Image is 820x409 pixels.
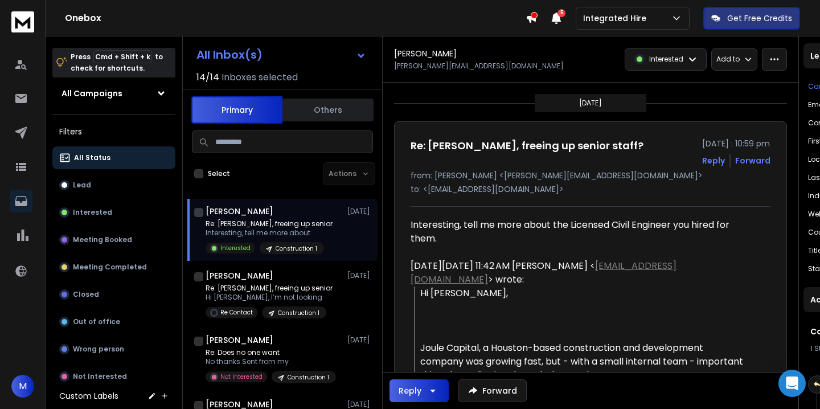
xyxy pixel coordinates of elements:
h3: Custom Labels [59,390,118,402]
p: Meeting Booked [73,235,132,244]
h1: All Campaigns [61,88,122,99]
p: Interesting, tell me more about [206,228,333,238]
p: Re: Does no one want [206,348,336,357]
p: to: <[EMAIL_ADDRESS][DOMAIN_NAME]> [411,183,770,195]
h3: Inboxes selected [222,71,298,84]
p: Get Free Credits [727,13,792,24]
div: Forward [735,155,770,166]
button: Reply [702,155,725,166]
p: Re: [PERSON_NAME], freeing up senior [206,219,333,228]
button: All Status [52,146,175,169]
div: Open Intercom Messenger [778,370,806,397]
p: Construction 1 [288,373,329,382]
p: Interested [220,244,251,252]
button: Interested [52,201,175,224]
button: Wrong person [52,338,175,361]
button: M [11,375,34,398]
p: [DATE] [347,207,373,216]
h1: [PERSON_NAME] [206,270,273,281]
h1: [PERSON_NAME] [206,334,273,346]
p: Re Contact [220,308,253,317]
h1: Onebox [65,11,526,25]
h1: All Inbox(s) [196,49,263,60]
button: Closed [52,283,175,306]
button: Meeting Completed [52,256,175,279]
button: All Inbox(s) [187,43,375,66]
span: Cmd + Shift + k [93,50,152,63]
p: Hi [PERSON_NAME], I’m not looking [206,293,333,302]
div: Interesting, tell me more about the Licensed Civil Engineer you hired for them. [411,218,743,246]
p: [DATE] [347,400,373,409]
img: logo [11,11,34,32]
p: No thanks Sent from my [206,357,336,366]
p: from: [PERSON_NAME] <[PERSON_NAME][EMAIL_ADDRESS][DOMAIN_NAME]> [411,170,770,181]
button: Reply [389,379,449,402]
button: Others [282,97,374,122]
p: Not Interested [73,372,127,381]
p: Press to check for shortcuts. [71,51,163,74]
h1: [PERSON_NAME] [394,48,457,59]
a: [EMAIL_ADDRESS][DOMAIN_NAME] [411,259,676,286]
button: Not Interested [52,365,175,388]
p: Re: [PERSON_NAME], freeing up senior [206,284,333,293]
button: Forward [458,379,527,402]
p: Out of office [73,317,120,326]
h3: Filters [52,124,175,140]
p: [DATE] [347,336,373,345]
p: [DATE] [347,271,373,280]
p: Construction 1 [276,244,317,253]
button: Lead [52,174,175,197]
p: Interested [73,208,112,217]
p: Closed [73,290,99,299]
span: 14 / 14 [196,71,219,84]
button: Get Free Credits [703,7,800,30]
h1: [PERSON_NAME] [206,206,273,217]
div: [DATE][DATE] 11:42 AM [PERSON_NAME] < > wrote: [411,259,743,287]
button: Meeting Booked [52,228,175,251]
p: All Status [74,153,110,162]
button: All Campaigns [52,82,175,105]
p: Construction 1 [278,309,319,317]
p: Meeting Completed [73,263,147,272]
span: 5 [557,9,565,17]
p: Interested [649,55,683,64]
button: Out of office [52,310,175,333]
p: [PERSON_NAME][EMAIL_ADDRESS][DOMAIN_NAME] [394,62,564,71]
p: [DATE] : 10:59 pm [702,138,770,149]
p: Integrated Hire [583,13,651,24]
h1: Re: [PERSON_NAME], freeing up senior staff? [411,138,643,154]
div: Reply [399,385,421,396]
button: Primary [191,96,282,124]
p: Add to [716,55,740,64]
p: Lead [73,181,91,190]
p: [DATE] [579,99,602,108]
p: Not Interested [220,373,263,381]
p: Wrong person [73,345,124,354]
label: Select [208,169,230,178]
